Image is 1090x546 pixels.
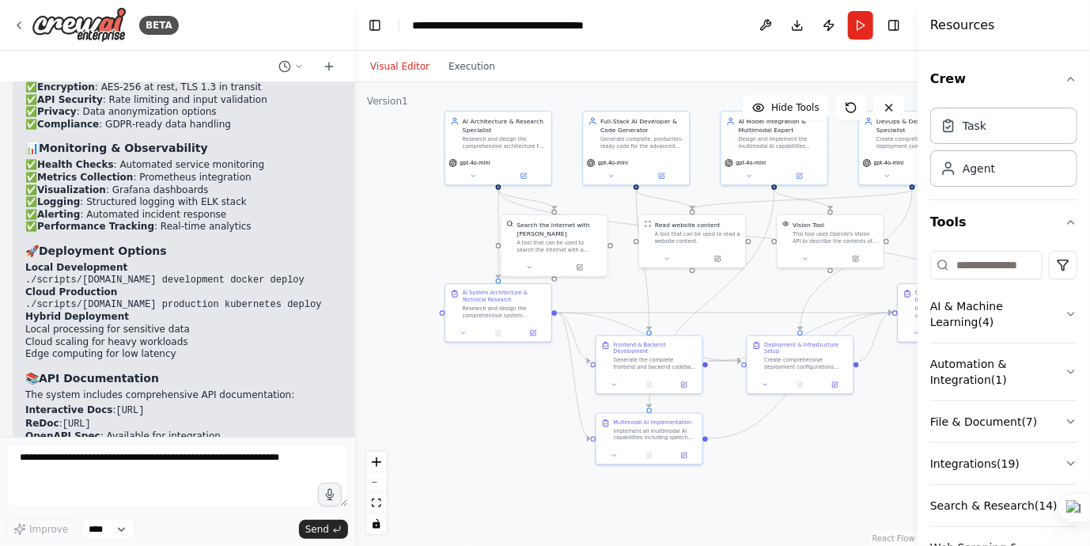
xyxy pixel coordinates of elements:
[669,380,698,390] button: Open in side panel
[25,106,675,119] li: ✅ : Data anonymization options
[439,57,505,76] button: Execution
[631,380,668,390] button: No output available
[62,419,91,430] code: [URL]
[460,160,490,167] span: gpt-4o-mini
[25,370,675,386] h3: 📚
[930,401,1077,442] button: File & Document(7)
[445,283,552,343] div: AI System Architecture & Technical ResearchResearch and design the comprehensive system architect...
[37,94,103,105] strong: API Security
[25,418,59,429] strong: ReDoc
[638,171,687,181] button: Open in side panel
[645,190,778,408] g: Edge from 742dcd40-4d9d-46f9-bf96-53a1f623e28c to 63138ab7-9710-4411-897b-e4be0a06127c
[39,142,208,154] strong: Monitoring & Observability
[771,101,819,114] span: Hide Tools
[874,160,904,167] span: gpt-4o-mini
[930,443,1077,484] button: Integrations(19)
[739,136,823,150] div: Design and implement the multimodal AI capabilities including speech processing, computer vision,...
[25,336,675,349] li: Cloud scaling for heavy workloads
[316,57,342,76] button: Start a new chat
[25,418,675,431] li: :
[557,309,892,317] g: Edge from cfa17f94-83c7-4a4f-9584-c041dcfc059a to 8b829f1c-7a0c-414f-bf5d-aea320b7717f
[37,184,106,195] strong: Visualization
[598,160,628,167] span: gpt-4o-mini
[693,254,742,264] button: Open in side panel
[518,328,547,338] button: Open in side panel
[6,519,75,540] button: Improve
[930,286,1077,343] button: AI & Machine Learning(4)
[361,57,439,76] button: Visual Editor
[25,119,675,131] li: ✅ : GDPR-ready data handling
[831,254,880,264] button: Open in side panel
[37,196,80,207] strong: Logging
[25,243,675,259] h3: 🚀
[688,190,917,210] g: Edge from 1e7935e2-a496-4a0b-bdf0-159ba5d74f23 to 05852330-826f-4053-bc62-1c4122e75d80
[600,117,684,135] div: Full-Stack AI Developer & Code Generator
[632,190,697,210] g: Edge from d819c7b1-c2cf-431b-bd9c-59709c5df6ab to 05852330-826f-4053-bc62-1c4122e75d80
[463,117,547,135] div: AI Architecture & Research Specialist
[463,305,547,318] div: Research and design the comprehensive system architecture for the advanced multimodal AI agent. I...
[463,290,547,303] div: AI System Architecture & Technical Research
[777,214,884,268] div: VisionToolVision ToolThis tool uses OpenAI's Vision API to describe the contents of an image.
[366,493,387,514] button: fit view
[318,483,342,506] button: Click to speak your automation idea
[506,221,513,228] img: SerperDevTool
[25,184,675,197] li: ✅ : Grafana dashboards
[366,452,387,534] div: React Flow controls
[25,430,100,442] strong: OpenAPI Spec
[614,419,692,426] div: Multimodal AI Implementation
[37,209,80,220] strong: Alerting
[820,380,850,390] button: Open in side panel
[517,240,602,253] div: A tool that can be used to search the internet with a search_query. Supports different search typ...
[25,430,675,443] li: : Available for integration
[25,196,675,209] li: ✅ : Structured logging with ELK stack
[37,106,77,117] strong: Privacy
[872,534,915,543] a: React Flow attribution
[25,286,117,298] strong: Cloud Production
[930,200,1077,245] button: Tools
[366,514,387,534] button: toggle interactivity
[364,14,386,36] button: Hide left sidebar
[555,262,604,272] button: Open in side panel
[463,136,547,150] div: Research and design the comprehensive architecture for an advanced multimodal AI agent system, in...
[366,452,387,472] button: zoom in
[39,245,167,257] strong: Deployment Options
[37,172,133,183] strong: Metrics Collection
[669,450,698,461] button: Open in side panel
[596,336,703,395] div: Frontend & Backend DevelopmentGenerate the complete frontend and backend codebase for the multimo...
[37,159,114,170] strong: Health Checks
[645,221,652,228] img: ScrapeWebsiteTool
[25,82,675,94] li: ✅ : AES-256 at rest, TLS 1.3 in transit
[367,95,408,108] div: Version 1
[25,299,321,310] code: ./scripts/[DOMAIN_NAME] production kubernetes deploy
[638,214,746,268] div: ScrapeWebsiteToolRead website contentA tool that can be used to read a website content.
[631,450,668,461] button: No output available
[494,190,559,210] g: Edge from c613d709-a023-47df-a2f9-08178982f607 to 4650032d-999f-430e-9e57-fc8c386d3476
[37,221,154,232] strong: Performance Tracking
[37,119,99,130] strong: Compliance
[501,214,608,277] div: SerperDevToolSearch the internet with [PERSON_NAME]A tool that can be used to search the internet...
[37,82,95,93] strong: Encryption
[930,101,1077,199] div: Crew
[582,111,690,185] div: Full-Stack AI Developer & Code GeneratorGenerate complete, production-ready code for the advanced...
[299,520,348,539] button: Send
[39,372,159,385] strong: API Documentation
[480,328,517,338] button: No output available
[557,309,590,443] g: Edge from cfa17f94-83c7-4a4f-9584-c041dcfc059a to 63138ab7-9710-4411-897b-e4be0a06127c
[614,427,698,441] div: Implement all multimodal AI capabilities including speech processing (Whisper STT, ElevenLabs TTS...
[764,341,848,355] div: Deployment & Infrastructure Setup
[793,231,878,245] div: This tool uses OpenAI's Vision API to describe the contents of an image.
[743,95,829,120] button: Hide Tools
[25,275,305,286] code: ./scripts/[DOMAIN_NAME] development docker deploy
[775,171,824,181] button: Open in side panel
[963,118,986,134] div: Task
[25,159,675,172] li: ✅ : Automated service monitoring
[139,16,179,35] div: BETA
[25,140,675,156] h3: 📊
[858,111,966,185] div: DevOps & Deployment SpecialistCreate comprehensive deployment configurations, Docker setups, secu...
[25,324,675,336] li: Local processing for sensitive data
[25,389,675,402] p: The system includes comprehensive API documentation:
[736,160,766,167] span: gpt-4o-mini
[29,523,68,536] span: Improve
[517,221,602,238] div: Search the internet with [PERSON_NAME]
[930,57,1077,101] button: Crew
